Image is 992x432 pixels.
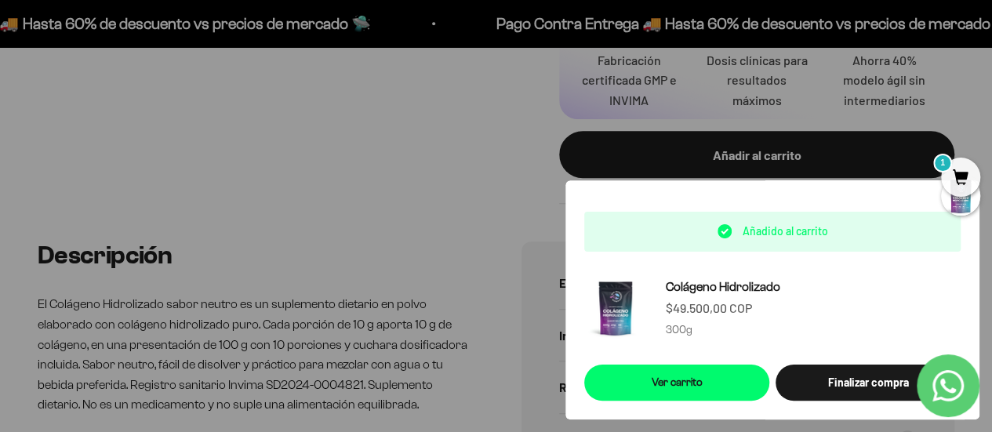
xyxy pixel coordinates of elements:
[559,325,630,346] span: Ingredientes
[941,170,980,187] a: 1
[559,257,918,309] summary: Especificaciones
[590,145,923,165] div: Añadir al carrito
[559,131,954,178] button: Añadir al carrito
[559,273,656,293] span: Especificaciones
[38,294,471,415] p: El Colágeno Hidrolizado sabor neutro es un suplemento dietario en polvo elaborado con colágeno hi...
[559,377,703,398] span: Recomendaciones de uso
[578,50,681,111] p: Fabricación certificada GMP e INVIMA
[559,310,918,361] summary: Ingredientes
[38,241,471,269] h2: Descripción
[833,50,936,111] p: Ahorra 40% modelo ágil sin intermediarios
[705,50,808,111] p: Dosis clínicas para resultados máximos
[559,361,918,413] summary: Recomendaciones de uso
[933,154,952,172] mark: 1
